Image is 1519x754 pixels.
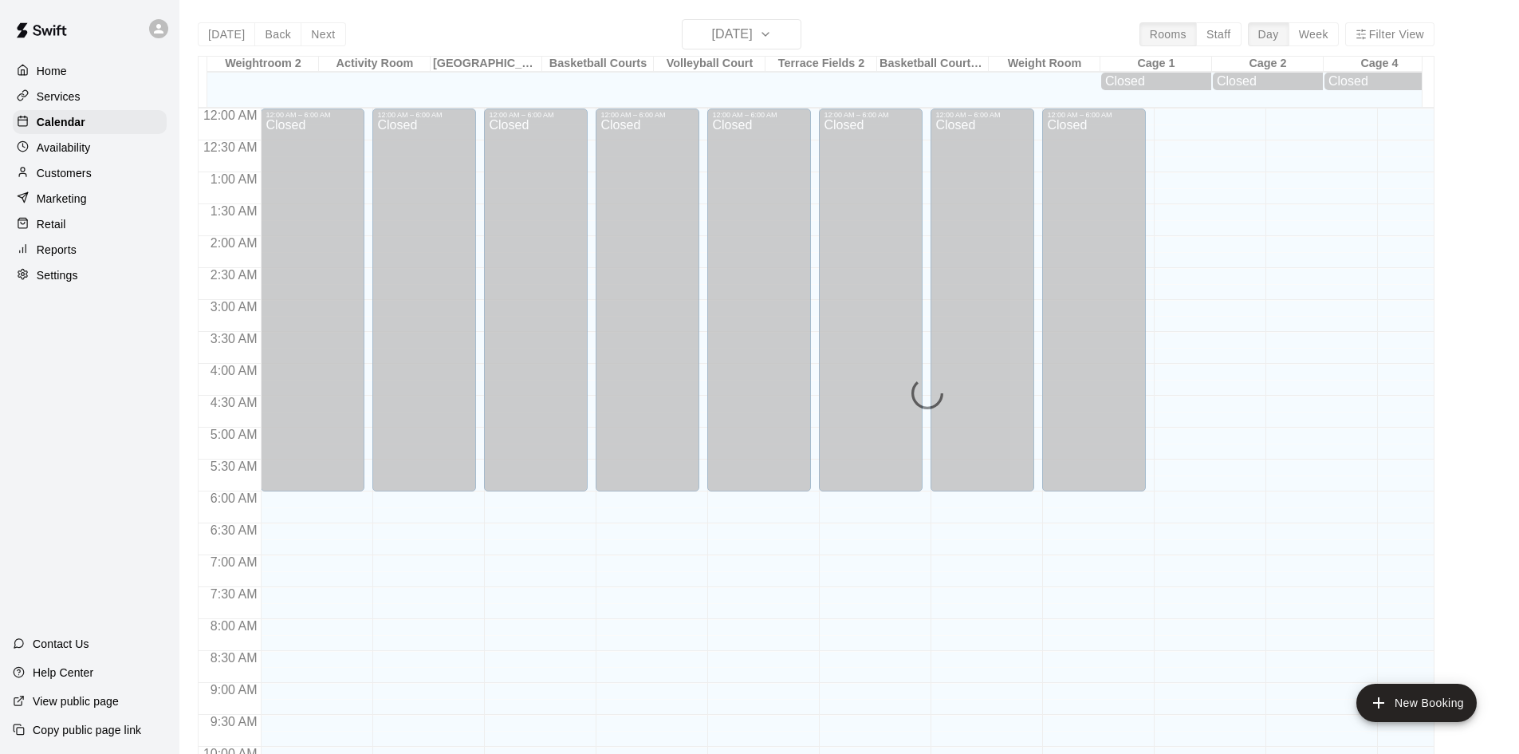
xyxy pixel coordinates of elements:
a: Marketing [13,187,167,211]
div: Closed [1328,74,1430,89]
div: Closed [489,119,583,497]
span: 5:30 AM [207,460,262,473]
div: Cage 1 [1100,57,1212,72]
div: Closed [1047,119,1141,497]
p: Reports [37,242,77,258]
div: 12:00 AM – 6:00 AM: Closed [261,109,364,491]
div: Basketball Courts 2 [877,57,989,72]
p: Contact Us [33,636,89,652]
div: Closed [266,119,360,497]
span: 8:00 AM [207,619,262,633]
a: Availability [13,136,167,160]
div: 12:00 AM – 6:00 AM [824,111,918,119]
button: add [1356,684,1477,722]
span: 8:30 AM [207,651,262,665]
div: Weight Room [989,57,1100,72]
span: 5:00 AM [207,428,262,441]
div: 12:00 AM – 6:00 AM: Closed [707,109,811,491]
p: Availability [37,140,91,156]
span: 2:00 AM [207,236,262,250]
span: 6:00 AM [207,491,262,505]
span: 9:00 AM [207,683,262,697]
span: 2:30 AM [207,268,262,282]
div: 12:00 AM – 6:00 AM [489,111,583,119]
a: Retail [13,212,167,236]
a: Settings [13,263,167,287]
div: 12:00 AM – 6:00 AM [266,111,360,119]
span: 4:00 AM [207,364,262,377]
span: 4:30 AM [207,396,262,409]
a: Customers [13,161,167,185]
div: Basketball Courts [542,57,654,72]
p: Calendar [37,114,85,130]
div: Closed [935,119,1029,497]
span: 3:30 AM [207,332,262,345]
span: 9:30 AM [207,715,262,728]
span: 1:00 AM [207,172,262,186]
div: Closed [1105,74,1207,89]
div: 12:00 AM – 6:00 AM: Closed [484,109,588,491]
div: 12:00 AM – 6:00 AM [935,111,1029,119]
p: Help Center [33,665,93,681]
span: 3:00 AM [207,300,262,314]
p: Copy public page link [33,722,141,738]
p: Home [37,63,67,79]
p: Marketing [37,191,87,207]
a: Reports [13,238,167,262]
div: Closed [377,119,471,497]
div: Closed [1217,74,1319,89]
div: 12:00 AM – 6:00 AM [600,111,695,119]
div: 12:00 AM – 6:00 AM: Closed [372,109,476,491]
div: Closed [712,119,806,497]
span: 12:00 AM [199,109,262,122]
span: 7:30 AM [207,587,262,601]
p: Services [37,89,81,105]
span: 6:30 AM [207,523,262,537]
div: 12:00 AM – 6:00 AM: Closed [1042,109,1146,491]
p: Customers [37,165,92,181]
div: Volleyball Court [654,57,765,72]
p: Settings [37,267,78,283]
div: 12:00 AM – 6:00 AM [377,111,471,119]
div: 12:00 AM – 6:00 AM: Closed [931,109,1034,491]
div: Terrace Fields 2 [765,57,877,72]
a: Calendar [13,110,167,134]
div: 12:00 AM – 6:00 AM: Closed [596,109,699,491]
div: 12:00 AM – 6:00 AM: Closed [819,109,923,491]
p: View public page [33,693,119,709]
div: Activity Room [319,57,431,72]
span: 1:30 AM [207,204,262,218]
div: 12:00 AM – 6:00 AM [712,111,806,119]
div: [GEOGRAPHIC_DATA] [431,57,542,72]
div: Closed [824,119,918,497]
span: 12:30 AM [199,140,262,154]
p: Retail [37,216,66,232]
div: 12:00 AM – 6:00 AM [1047,111,1141,119]
a: Home [13,59,167,83]
span: 7:00 AM [207,555,262,569]
a: Services [13,85,167,109]
div: Cage 4 [1324,57,1435,72]
div: Cage 2 [1212,57,1324,72]
div: Weightroom 2 [207,57,319,72]
div: Closed [600,119,695,497]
